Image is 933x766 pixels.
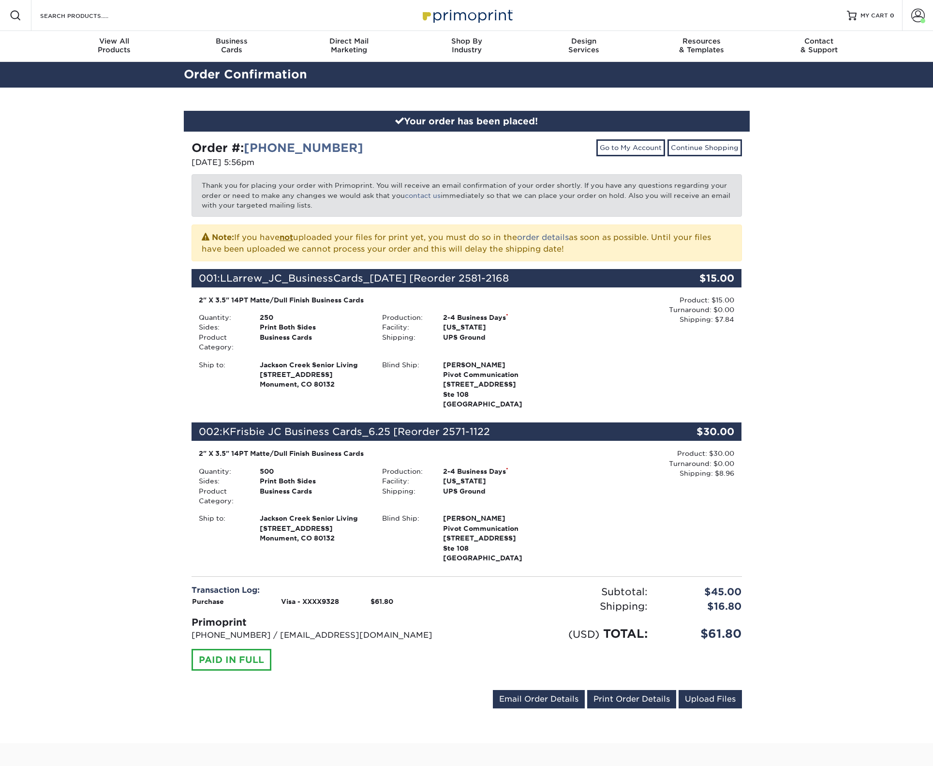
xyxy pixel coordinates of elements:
[280,233,293,242] b: not
[244,141,363,155] a: [PHONE_NUMBER]
[192,174,742,216] p: Thank you for placing your order with Primoprint. You will receive an email confirmation of your ...
[192,322,252,332] div: Sides:
[679,690,742,708] a: Upload Files
[192,585,459,596] div: Transaction Log:
[525,37,643,54] div: Services
[192,141,363,155] strong: Order #:
[587,690,676,708] a: Print Order Details
[252,332,375,352] div: Business Cards
[443,543,551,553] span: Ste 108
[436,313,558,322] div: 2-4 Business Days
[192,615,459,630] div: Primoprint
[252,322,375,332] div: Print Both Sides
[525,37,643,45] span: Design
[56,37,173,45] span: View All
[436,476,558,486] div: [US_STATE]
[260,513,368,542] strong: Monument, CO 80132
[252,466,375,476] div: 500
[192,476,252,486] div: Sides:
[517,233,569,242] a: order details
[290,37,408,45] span: Direct Mail
[192,313,252,322] div: Quantity:
[405,192,441,199] a: contact us
[443,360,551,370] span: [PERSON_NAME]
[375,332,436,342] div: Shipping:
[192,649,271,671] div: PAID IN FULL
[192,513,252,543] div: Ship to:
[375,322,436,332] div: Facility:
[177,66,757,84] h2: Order Confirmation
[655,585,749,599] div: $45.00
[408,31,525,62] a: Shop ByIndustry
[199,295,551,305] div: 2" X 3.5" 14PT Matte/Dull Finish Business Cards
[212,233,234,242] strong: Note:
[760,37,878,54] div: & Support
[558,449,734,478] div: Product: $30.00 Turnaround: $0.00 Shipping: $8.96
[290,31,408,62] a: Direct MailMarketing
[192,598,224,605] strong: Purchase
[408,37,525,45] span: Shop By
[260,360,368,370] span: Jackson Creek Senior Living
[650,422,742,441] div: $30.00
[650,269,742,287] div: $15.00
[436,332,558,342] div: UPS Ground
[192,157,459,168] p: [DATE] 5:56pm
[860,12,888,20] span: MY CART
[184,111,750,132] div: Your order has been placed!
[252,476,375,486] div: Print Both Sides
[252,486,375,506] div: Business Cards
[408,37,525,54] div: Industry
[436,486,558,496] div: UPS Ground
[443,513,551,562] strong: [GEOGRAPHIC_DATA]
[443,379,551,389] span: [STREET_ADDRESS]
[568,628,599,640] small: (USD)
[655,625,749,643] div: $61.80
[220,272,509,284] span: LLarrew_JC_BusinessCards_[DATE] [Reorder 2581-2168
[443,524,551,533] span: Pivot Communication
[375,360,436,409] div: Blind Ship:
[443,513,551,523] span: [PERSON_NAME]
[375,513,436,563] div: Blind Ship:
[252,313,375,322] div: 250
[375,476,436,486] div: Facility:
[56,31,173,62] a: View AllProducts
[375,486,436,496] div: Shipping:
[443,390,551,399] span: Ste 108
[760,37,878,45] span: Contact
[260,513,368,523] span: Jackson Creek Senior Living
[370,598,393,605] strong: $61.80
[467,599,655,614] div: Shipping:
[558,295,734,325] div: Product: $15.00 Turnaround: $0.00 Shipping: $7.84
[443,360,551,408] strong: [GEOGRAPHIC_DATA]
[39,10,133,21] input: SEARCH PRODUCTS.....
[760,31,878,62] a: Contact& Support
[260,360,368,389] strong: Monument, CO 80132
[222,426,490,437] span: KFrisbie JC Business Cards_6.25 [Reorder 2571-1122
[436,466,558,476] div: 2-4 Business Days
[260,524,368,533] span: [STREET_ADDRESS]
[443,533,551,543] span: [STREET_ADDRESS]
[493,690,585,708] a: Email Order Details
[281,598,339,605] strong: Visa - XXXX9328
[375,313,436,322] div: Production:
[643,37,760,54] div: & Templates
[192,422,650,441] div: 002:
[375,466,436,476] div: Production:
[192,466,252,476] div: Quantity:
[173,37,290,54] div: Cards
[603,627,648,641] span: TOTAL:
[596,139,665,156] a: Go to My Account
[192,630,459,641] p: [PHONE_NUMBER] / [EMAIL_ADDRESS][DOMAIN_NAME]
[290,37,408,54] div: Marketing
[173,37,290,45] span: Business
[192,332,252,352] div: Product Category:
[667,139,742,156] a: Continue Shopping
[192,360,252,390] div: Ship to:
[655,599,749,614] div: $16.80
[436,322,558,332] div: [US_STATE]
[443,370,551,379] span: Pivot Communication
[56,37,173,54] div: Products
[192,269,650,287] div: 001:
[643,37,760,45] span: Resources
[890,12,894,19] span: 0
